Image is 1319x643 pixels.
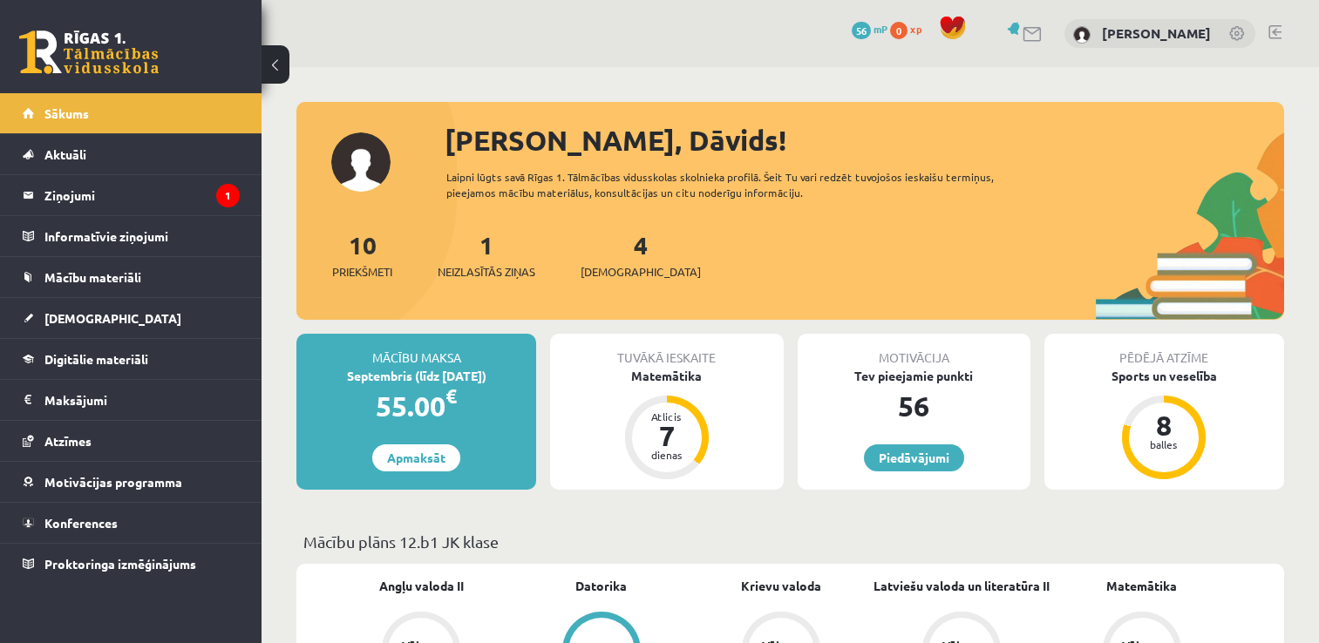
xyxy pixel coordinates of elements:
a: 0 xp [890,22,930,36]
span: Priekšmeti [332,263,392,281]
a: Informatīvie ziņojumi [23,216,240,256]
span: Mācību materiāli [44,269,141,285]
span: Atzīmes [44,433,92,449]
div: Pēdējā atzīme [1044,334,1284,367]
span: € [445,383,457,409]
span: Sākums [44,105,89,121]
a: Ziņojumi1 [23,175,240,215]
a: [PERSON_NAME] [1102,24,1211,42]
a: Sākums [23,93,240,133]
div: Atlicis [641,411,693,422]
legend: Maksājumi [44,380,240,420]
div: dienas [641,450,693,460]
a: Aktuāli [23,134,240,174]
span: [DEMOGRAPHIC_DATA] [581,263,701,281]
a: Proktoringa izmēģinājums [23,544,240,584]
div: 56 [798,385,1030,427]
div: Sports un veselība [1044,367,1284,385]
div: 7 [641,422,693,450]
div: Tev pieejamie punkti [798,367,1030,385]
a: Matemātika [1106,577,1177,595]
a: Konferences [23,503,240,543]
a: Datorika [575,577,627,595]
div: Motivācija [798,334,1030,367]
a: Motivācijas programma [23,462,240,502]
a: 10Priekšmeti [332,229,392,281]
i: 1 [216,184,240,207]
span: Aktuāli [44,146,86,162]
span: xp [910,22,921,36]
a: Digitālie materiāli [23,339,240,379]
div: Septembris (līdz [DATE]) [296,367,536,385]
legend: Informatīvie ziņojumi [44,216,240,256]
p: Mācību plāns 12.b1 JK klase [303,530,1277,553]
a: Piedāvājumi [864,444,964,471]
a: Sports un veselība 8 balles [1044,367,1284,482]
a: 1Neizlasītās ziņas [438,229,535,281]
a: [DEMOGRAPHIC_DATA] [23,298,240,338]
div: Tuvākā ieskaite [550,334,783,367]
img: Dāvids Anaņjevs [1073,26,1091,44]
span: Proktoringa izmēģinājums [44,556,196,572]
a: 56 mP [852,22,887,36]
div: Matemātika [550,367,783,385]
span: [DEMOGRAPHIC_DATA] [44,310,181,326]
span: Motivācijas programma [44,474,182,490]
a: Mācību materiāli [23,257,240,297]
span: mP [874,22,887,36]
span: 0 [890,22,908,39]
a: Angļu valoda II [379,577,464,595]
a: Rīgas 1. Tālmācības vidusskola [19,30,159,74]
a: Krievu valoda [741,577,821,595]
div: 8 [1138,411,1190,439]
legend: Ziņojumi [44,175,240,215]
a: Maksājumi [23,380,240,420]
span: Neizlasītās ziņas [438,263,535,281]
span: Digitālie materiāli [44,351,148,367]
a: Apmaksāt [372,444,460,471]
a: Atzīmes [23,421,240,461]
div: Laipni lūgts savā Rīgas 1. Tālmācības vidusskolas skolnieka profilā. Šeit Tu vari redzēt tuvojošo... [446,169,1039,200]
div: [PERSON_NAME], Dāvids! [445,119,1284,161]
div: balles [1138,439,1190,450]
div: Mācību maksa [296,334,536,367]
a: Latviešu valoda un literatūra II [874,577,1050,595]
div: 55.00 [296,385,536,427]
span: Konferences [44,515,118,531]
a: Matemātika Atlicis 7 dienas [550,367,783,482]
a: 4[DEMOGRAPHIC_DATA] [581,229,701,281]
span: 56 [852,22,871,39]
